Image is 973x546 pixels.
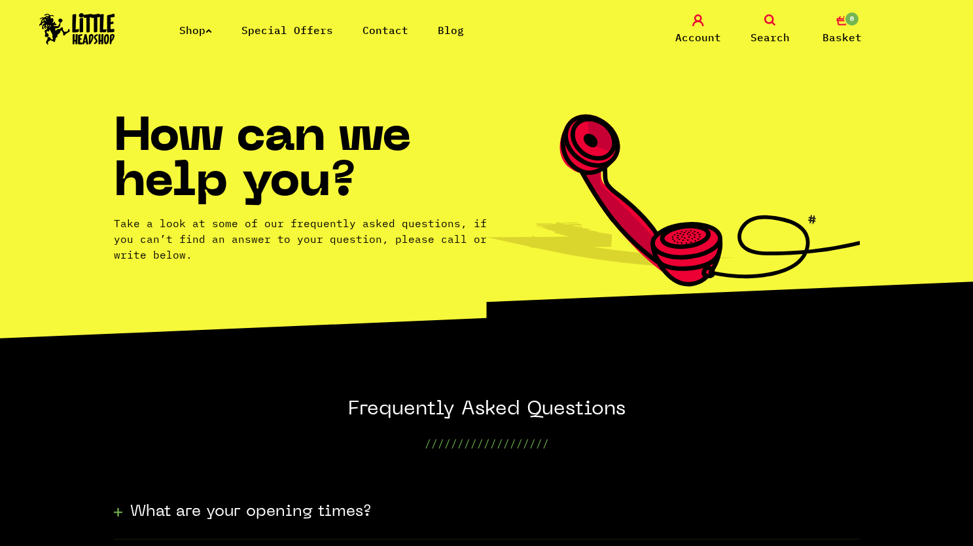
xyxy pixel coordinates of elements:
[809,14,875,45] a: 0 Basket
[39,13,115,45] img: Little Head Shop Logo
[241,24,333,37] a: Special Offers
[737,14,803,45] a: Search
[130,501,371,522] h3: What are your opening times?
[114,116,487,206] h1: How can we help you?
[363,24,408,37] a: Contact
[823,29,862,45] span: Basket
[751,29,790,45] span: Search
[844,11,860,27] span: 0
[675,29,721,45] span: Account
[114,422,860,480] p: ///////////////////
[179,24,212,37] a: Shop
[438,24,464,37] a: Blog
[114,397,860,422] h2: Frequently Asked Questions
[114,215,487,263] p: Take a look at some of our frequently asked questions, if you can’t find an answer to your questi...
